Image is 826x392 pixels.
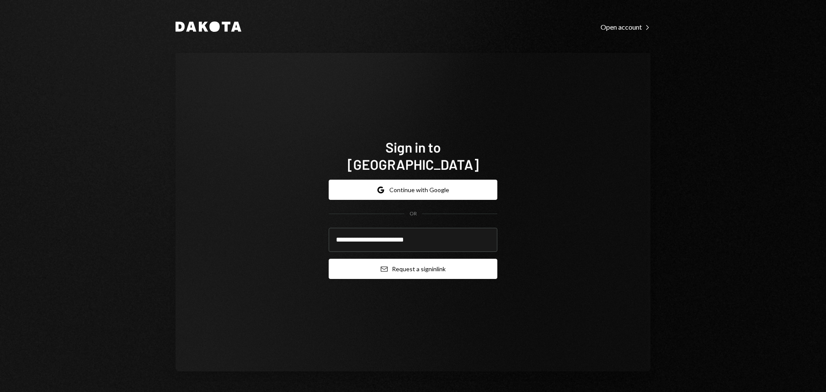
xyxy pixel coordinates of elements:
[601,22,650,31] a: Open account
[329,138,497,173] h1: Sign in to [GEOGRAPHIC_DATA]
[329,259,497,279] button: Request a signinlink
[410,210,417,217] div: OR
[601,23,650,31] div: Open account
[329,180,497,200] button: Continue with Google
